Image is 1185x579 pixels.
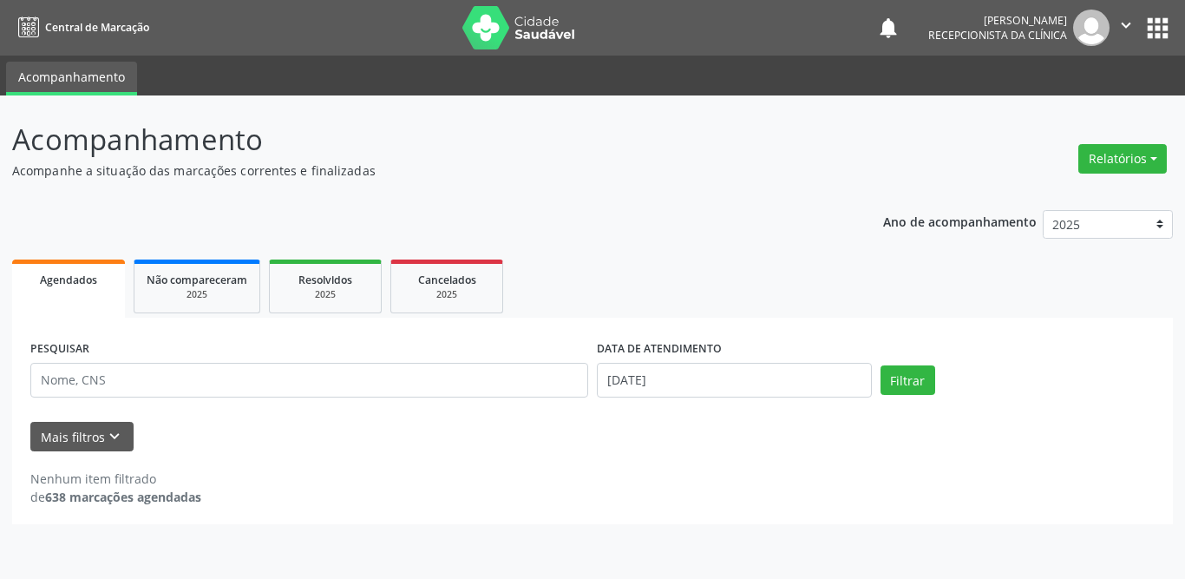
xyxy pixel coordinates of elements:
button: Filtrar [881,365,935,395]
p: Ano de acompanhamento [883,210,1037,232]
strong: 638 marcações agendadas [45,489,201,505]
input: Selecione um intervalo [597,363,872,398]
span: Não compareceram [147,273,247,287]
span: Central de Marcação [45,20,149,35]
div: 2025 [147,288,247,301]
div: 2025 [282,288,369,301]
p: Acompanhamento [12,118,825,161]
img: img [1073,10,1110,46]
button: notifications [876,16,900,40]
button: Mais filtroskeyboard_arrow_down [30,422,134,452]
i: keyboard_arrow_down [105,427,124,446]
p: Acompanhe a situação das marcações correntes e finalizadas [12,161,825,180]
a: Central de Marcação [12,13,149,42]
div: de [30,488,201,506]
div: 2025 [403,288,490,301]
span: Recepcionista da clínica [928,28,1067,43]
a: Acompanhamento [6,62,137,95]
label: DATA DE ATENDIMENTO [597,336,722,363]
button:  [1110,10,1142,46]
i:  [1116,16,1136,35]
span: Agendados [40,273,97,287]
button: apps [1142,13,1173,43]
label: PESQUISAR [30,336,89,363]
span: Resolvidos [298,273,352,287]
input: Nome, CNS [30,363,588,398]
div: [PERSON_NAME] [928,13,1067,28]
span: Cancelados [418,273,476,287]
div: Nenhum item filtrado [30,470,201,488]
button: Relatórios [1078,144,1167,174]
